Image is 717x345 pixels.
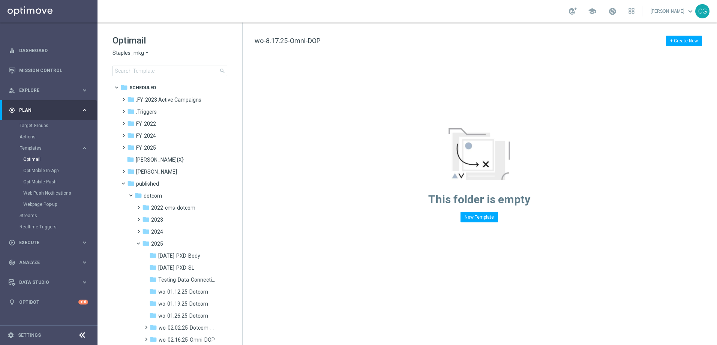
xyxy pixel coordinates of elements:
[81,106,88,114] i: keyboard_arrow_right
[8,240,88,246] button: play_circle_outline Execute keyboard_arrow_right
[127,108,135,115] i: folder
[9,87,81,94] div: Explore
[219,68,225,74] span: search
[9,107,81,114] div: Plan
[136,168,177,175] span: jonathan_testing_folder
[9,239,81,246] div: Execute
[9,107,15,114] i: gps_fixed
[149,312,157,319] i: folder
[142,228,150,235] i: folder
[19,145,88,151] button: Templates keyboard_arrow_right
[19,221,97,232] div: Realtime Triggers
[136,120,156,127] span: FY-2022
[460,212,498,222] button: New Template
[8,67,88,73] button: Mission Control
[120,84,128,91] i: folder
[136,108,157,115] span: .Triggers
[19,123,78,129] a: Target Groups
[686,7,694,15] span: keyboard_arrow_down
[23,168,78,174] a: OptiMobile In-App
[9,87,15,94] i: person_search
[9,299,15,306] i: lightbulb
[7,332,14,339] i: settings
[8,107,88,113] button: gps_fixed Plan keyboard_arrow_right
[81,279,88,286] i: keyboard_arrow_right
[19,260,81,265] span: Analyze
[158,252,200,259] span: 01.27.25-PXD-Body
[144,192,162,199] span: dotcom
[127,180,135,187] i: folder
[151,204,195,211] span: 2022-cms-dotcom
[9,279,81,286] div: Data Studio
[78,300,88,304] div: +10
[428,193,530,206] span: This folder is empty
[158,276,217,283] span: Testing-Data-Connection-DOP
[112,66,227,76] input: Search Template
[19,213,78,219] a: Streams
[19,108,81,112] span: Plan
[127,120,135,127] i: folder
[158,312,208,319] span: wo-01.26.25-Dotcom
[8,48,88,54] div: equalizer Dashboard
[112,49,150,57] button: Staples_mkg arrow_drop_down
[19,240,81,245] span: Execute
[23,201,78,207] a: Webpage Pop-up
[23,199,97,210] div: Webpage Pop-up
[81,259,88,266] i: keyboard_arrow_right
[19,280,81,285] span: Data Studio
[8,259,88,265] button: track_changes Analyze keyboard_arrow_right
[20,146,81,150] div: Templates
[9,239,15,246] i: play_circle_outline
[127,132,135,139] i: folder
[23,154,97,165] div: Optimail
[149,300,157,307] i: folder
[23,165,97,176] div: OptiMobile In-App
[112,49,144,57] span: Staples_mkg
[19,210,97,221] div: Streams
[136,180,159,187] span: published
[19,40,88,60] a: Dashboard
[9,47,15,54] i: equalizer
[9,292,88,312] div: Optibot
[127,168,135,175] i: folder
[18,333,41,337] a: Settings
[666,36,702,46] button: + Create New
[81,145,88,152] i: keyboard_arrow_right
[129,84,156,91] span: Scheduled
[23,187,97,199] div: Web Push Notifications
[159,324,217,331] span: wo-02.02.25-Dotcom-DOP
[9,60,88,80] div: Mission Control
[23,179,78,185] a: OptiMobile Push
[8,279,88,285] button: Data Studio keyboard_arrow_right
[149,288,157,295] i: folder
[144,49,150,57] i: arrow_drop_down
[149,252,157,259] i: folder
[135,192,142,199] i: folder
[20,146,73,150] span: Templates
[112,34,227,46] h1: Optimail
[81,87,88,94] i: keyboard_arrow_right
[142,240,150,247] i: folder
[136,144,156,151] span: FY-2025
[9,259,15,266] i: track_changes
[23,156,78,162] a: Optimail
[19,224,78,230] a: Realtime Triggers
[8,87,88,93] div: person_search Explore keyboard_arrow_right
[19,60,88,80] a: Mission Control
[136,96,201,103] span: .FY-2023 Active Campaigns
[149,276,157,283] i: folder
[151,228,163,235] span: 2024
[159,336,215,343] span: wo-02.16.25-Omni-DOP
[158,264,194,271] span: 01.27.25-PXD-SL
[127,96,135,103] i: folder
[19,88,81,93] span: Explore
[19,142,97,210] div: Templates
[136,156,184,163] span: jonathan_pr_test_{X}
[695,4,709,18] div: CG
[8,299,88,305] button: lightbulb Optibot +10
